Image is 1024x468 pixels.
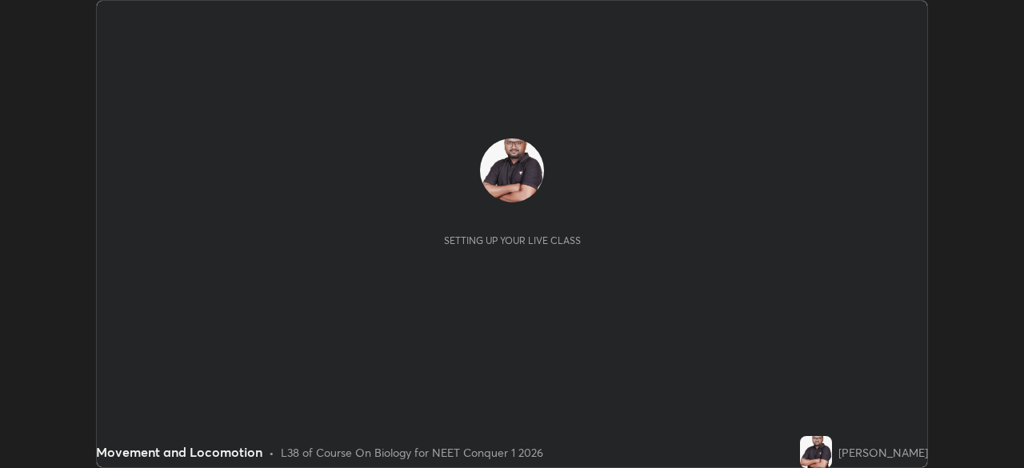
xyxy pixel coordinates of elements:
[96,442,262,462] div: Movement and Locomotion
[269,444,274,461] div: •
[444,234,581,246] div: Setting up your live class
[281,444,543,461] div: L38 of Course On Biology for NEET Conquer 1 2026
[800,436,832,468] img: 7f6a6c9e919a44dea16f7a057092b56d.jpg
[838,444,928,461] div: [PERSON_NAME]
[480,138,544,202] img: 7f6a6c9e919a44dea16f7a057092b56d.jpg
